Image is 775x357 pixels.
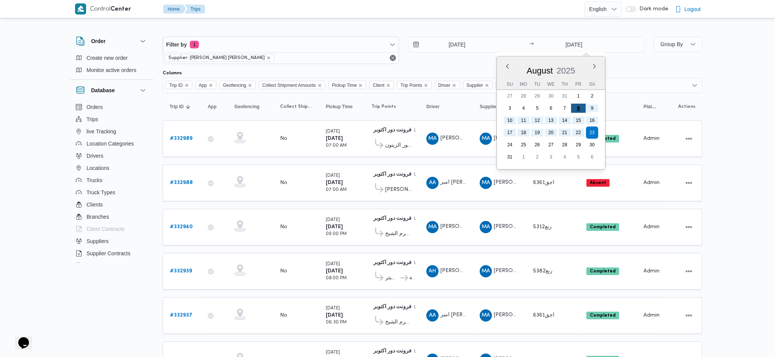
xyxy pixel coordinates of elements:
[205,101,224,113] button: App
[482,221,490,233] span: MA
[529,42,534,47] div: →
[385,229,413,239] span: كارفور شرم الشيخ
[559,151,571,163] div: day-4
[424,83,428,88] button: Remove Trip Points from selection in this group
[86,261,106,270] span: Devices
[517,114,530,126] div: day-11
[86,212,109,221] span: Branches
[413,173,434,177] small: 10:48 PM
[572,79,584,90] div: Fr
[480,133,492,145] div: Muhammad Abadalamunam HIshm Isamaail
[429,265,436,277] span: AH
[400,81,422,90] span: Trip Points
[653,37,702,52] button: Group By
[559,79,571,90] div: Th
[170,267,192,276] a: #332939
[536,37,612,52] input: Press the down key to enter a popover containing a calendar. Press the escape key to close the po...
[326,351,340,355] small: [DATE]
[496,81,520,89] span: Truck
[572,126,584,139] div: day-22
[326,136,343,141] b: [DATE]
[373,260,412,265] b: فرونت دور اكتوبر
[636,6,668,12] span: Dark mode
[326,144,347,148] small: 07:00 AM
[586,139,598,151] div: day-30
[644,136,660,141] span: Admin
[86,139,134,148] span: Location Categories
[208,104,216,110] span: App
[586,151,598,163] div: day-6
[170,180,193,185] b: # 332988
[482,265,490,277] span: MA
[683,177,695,189] button: Actions
[531,114,543,126] div: day-12
[75,3,86,14] img: X8yXhbKr1z7QwAAAABJRU5ErkJggg==
[559,114,571,126] div: day-14
[326,174,340,178] small: [DATE]
[660,41,683,47] span: Group By
[163,37,399,52] button: Filter by1 active filters
[480,309,492,322] div: Muhammad Abadalamunam HIshm Isamaail
[504,79,516,90] div: Su
[373,304,412,309] b: فرونت دور اكتوبر
[73,235,151,247] button: Suppliers
[170,269,192,274] b: # 332939
[166,81,192,89] span: Trip ID
[326,320,347,325] small: 06:30 PM
[184,83,189,88] button: Remove Trip ID from selection in this group
[494,224,582,229] span: [PERSON_NAME] [PERSON_NAME]
[531,126,543,139] div: day-19
[590,225,616,229] b: Completed
[678,104,695,110] span: Actions
[408,37,495,52] input: Press the down key to open a popover containing a calendar.
[280,135,287,142] div: No
[73,113,151,125] button: Trips
[170,134,192,143] a: #332989
[571,101,586,115] div: day-8
[590,269,616,274] b: Completed
[385,185,413,194] span: [PERSON_NAME]
[73,186,151,199] button: Truck Types
[440,268,484,273] span: [PERSON_NAME]
[586,223,619,231] span: Completed
[517,151,530,163] div: day-1
[234,104,259,110] span: Geofencing
[426,177,439,189] div: Ameir Ahmad Abobkar Muhammad Muhammad Alamghaza
[504,126,516,139] div: day-17
[326,269,343,274] b: [DATE]
[503,90,599,163] div: month-2025-08
[373,216,412,221] b: فرونت دور اكتوبر
[73,211,151,223] button: Branches
[326,232,347,236] small: 09:00 PM
[328,81,366,89] span: Pickup Time
[73,101,151,113] button: Orders
[494,136,582,141] span: [PERSON_NAME] [PERSON_NAME]
[91,86,115,95] h3: Database
[326,130,340,134] small: [DATE]
[559,90,571,102] div: day-31
[86,115,98,124] span: Trips
[640,101,660,113] button: Platform
[586,126,598,139] div: day-23
[166,40,187,49] span: Filter by
[531,151,543,163] div: day-2
[385,274,399,283] span: كارفور الغردقة سيتى سنتر
[545,139,557,151] div: day-27
[86,176,102,185] span: Trucks
[644,104,657,110] span: Platform
[531,102,543,114] div: day-5
[280,312,287,319] div: No
[326,218,340,222] small: [DATE]
[73,199,151,211] button: Clients
[373,81,384,90] span: Client
[692,82,698,88] button: Open list of options
[423,101,469,113] button: Driver
[86,66,136,75] span: Monitor active orders
[531,90,543,102] div: day-29
[572,114,584,126] div: day-15
[440,224,529,229] span: [PERSON_NAME] [PERSON_NAME]
[163,70,182,76] label: Columns
[429,177,436,189] span: AA
[559,139,571,151] div: day-28
[86,127,116,136] span: live Tracking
